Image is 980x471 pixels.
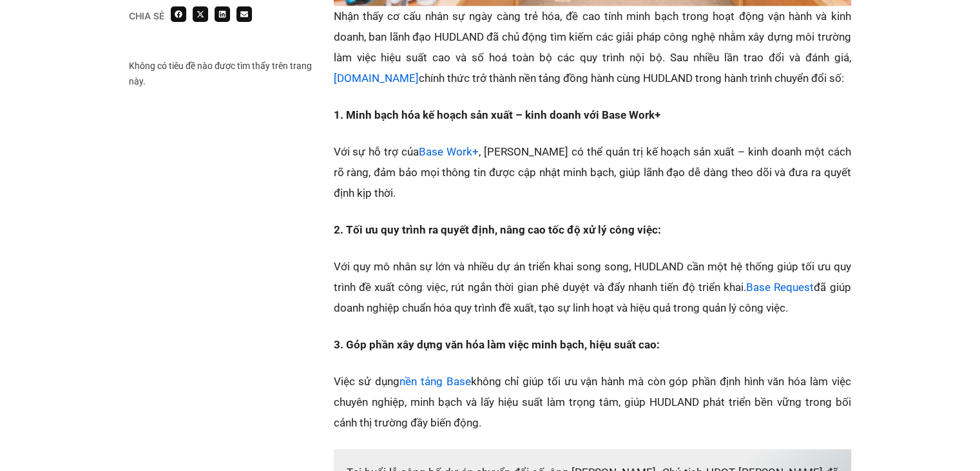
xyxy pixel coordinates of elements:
strong: 1. Minh bạch hóa kế hoạch sản xuất – kinh doanh với Base Work+ [334,108,660,121]
p: Với sự hỗ trợ của , [PERSON_NAME] có thể quản trị kế hoạch sản xuất – kinh doanh một cách rõ ràng... [334,141,851,203]
p: Với quy mô nhân sự lớn và nhiều dự án triển khai song song, HUDLAND cần một hệ thống giúp tối ưu ... [334,256,851,318]
div: Chia sẻ [129,12,164,21]
a: Base Request [746,281,814,294]
a: Base Work+ [419,145,479,158]
a: [DOMAIN_NAME] [334,72,419,85]
strong: 3. Góp phần xây dựng văn hóa làm việc minh bạch, hiệu suất cao: [334,338,660,351]
div: Share on facebook [171,6,186,22]
div: Không có tiêu đề nào được tìm thấy trên trang này. [129,58,320,89]
div: Share on email [236,6,252,22]
p: Nhận thấy cơ cấu nhân sự ngày càng trẻ hóa, đề cao tính minh bạch trong hoạt động vận hành và kin... [334,6,851,88]
p: Việc sử dụng không chỉ giúp tối ưu vận hành mà còn góp phần định hình văn hóa làm việc chuyên ngh... [334,371,851,433]
div: Share on x-twitter [193,6,208,22]
a: nền tảng Base [399,375,471,388]
strong: 2. Tối ưu quy trình ra quyết định, nâng cao tốc độ xử lý công việc: [334,223,661,236]
div: Share on linkedin [215,6,230,22]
